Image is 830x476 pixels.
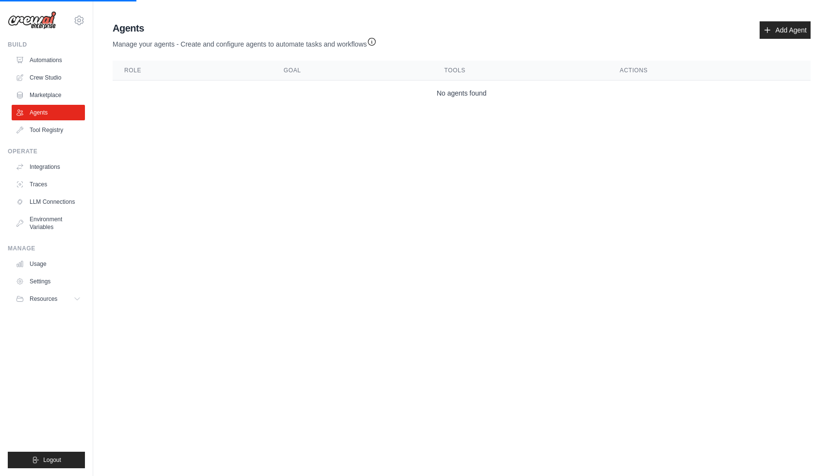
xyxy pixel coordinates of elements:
[12,177,85,192] a: Traces
[272,61,432,81] th: Goal
[113,81,811,106] td: No agents found
[12,274,85,289] a: Settings
[113,35,377,49] p: Manage your agents - Create and configure agents to automate tasks and workflows
[12,70,85,85] a: Crew Studio
[12,159,85,175] a: Integrations
[8,11,56,30] img: Logo
[12,291,85,307] button: Resources
[12,87,85,103] a: Marketplace
[432,61,608,81] th: Tools
[12,122,85,138] a: Tool Registry
[43,456,61,464] span: Logout
[608,61,811,81] th: Actions
[12,194,85,210] a: LLM Connections
[113,61,272,81] th: Role
[12,105,85,120] a: Agents
[8,452,85,468] button: Logout
[113,21,377,35] h2: Agents
[12,212,85,235] a: Environment Variables
[760,21,811,39] a: Add Agent
[8,245,85,252] div: Manage
[8,41,85,49] div: Build
[12,52,85,68] a: Automations
[12,256,85,272] a: Usage
[8,148,85,155] div: Operate
[30,295,57,303] span: Resources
